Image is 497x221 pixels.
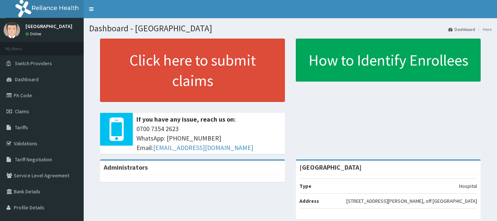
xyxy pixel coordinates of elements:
a: Online [25,31,43,36]
b: If you have any issue, reach us on: [136,115,236,123]
a: How to Identify Enrollees [296,39,481,82]
p: Hospital [459,182,477,190]
span: Switch Providers [15,60,52,67]
li: Here [476,26,492,32]
span: Tariff Negotiation [15,156,52,163]
b: Address [299,198,319,204]
p: [STREET_ADDRESS][PERSON_NAME], off [GEOGRAPHIC_DATA] [346,197,477,205]
span: Dashboard [15,76,39,83]
span: Tariffs [15,124,28,131]
p: [GEOGRAPHIC_DATA] [25,24,72,29]
b: Administrators [104,163,148,171]
a: [EMAIL_ADDRESS][DOMAIN_NAME] [153,143,253,152]
span: 0700 7354 2623 WhatsApp: [PHONE_NUMBER] Email: [136,124,281,152]
span: Claims [15,108,29,115]
a: Click here to submit claims [100,39,285,102]
b: Type [299,183,311,189]
h1: Dashboard - [GEOGRAPHIC_DATA] [89,24,492,33]
strong: [GEOGRAPHIC_DATA] [299,163,362,171]
a: Dashboard [448,26,475,32]
img: User Image [4,22,20,38]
